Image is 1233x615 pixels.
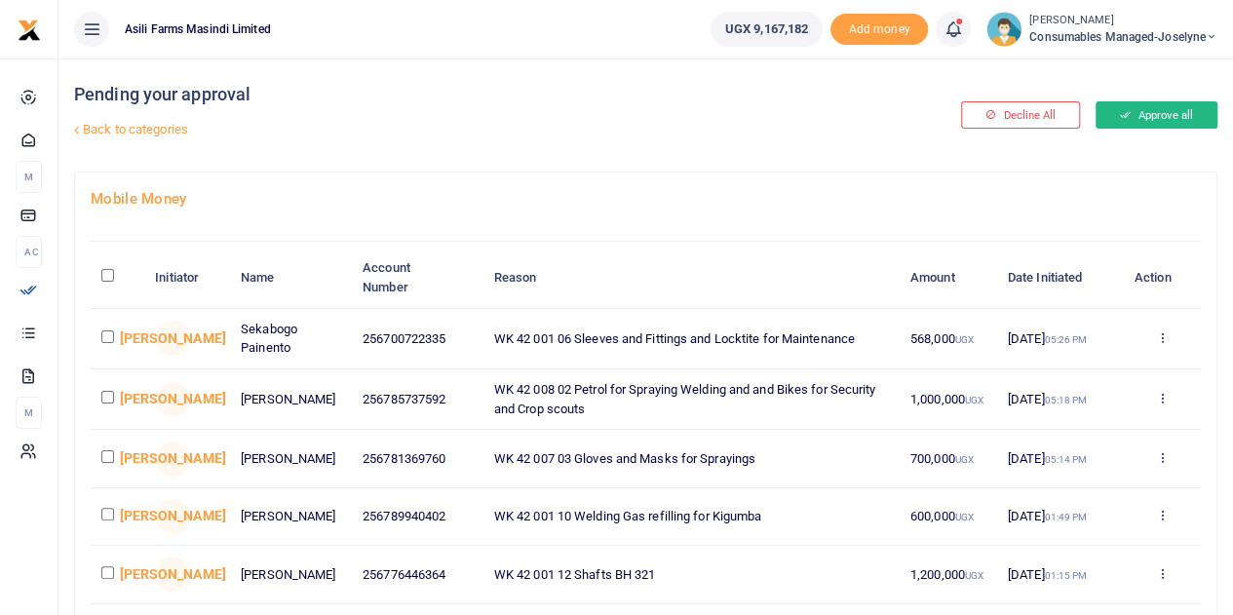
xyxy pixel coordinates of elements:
[352,546,483,603] td: 256776446364
[900,430,997,487] td: 700,000
[74,84,831,105] h4: Pending your approval
[954,512,973,522] small: UGX
[230,488,352,546] td: [PERSON_NAME]
[352,369,483,430] td: 256785737592
[482,430,899,487] td: WK 42 007 03 Gloves and Masks for Sprayings
[1029,13,1217,29] small: [PERSON_NAME]
[1044,395,1087,405] small: 05:18 PM
[1044,512,1087,522] small: 01:49 PM
[997,309,1123,369] td: [DATE]
[230,546,352,603] td: [PERSON_NAME]
[155,321,190,356] span: Joeslyne Abesiga
[482,546,899,603] td: WK 42 001 12 Shafts BH 321
[997,488,1123,546] td: [DATE]
[352,430,483,487] td: 256781369760
[482,369,899,430] td: WK 42 008 02 Petrol for Spraying Welding and and Bikes for Security and Crop scouts
[482,309,899,369] td: WK 42 001 06 Sleeves and Fittings and Locktite for Maintenance
[18,19,41,42] img: logo-small
[155,442,190,477] span: Joeslyne Abesiga
[16,397,42,429] li: M
[1044,454,1087,465] small: 05:14 PM
[965,395,983,405] small: UGX
[155,557,190,592] span: Joeslyne Abesiga
[230,430,352,487] td: [PERSON_NAME]
[91,248,144,308] th: : activate to sort column descending
[997,248,1123,308] th: Date Initiated: activate to sort column ascending
[1044,570,1087,581] small: 01:15 PM
[900,248,997,308] th: Amount: activate to sort column ascending
[18,21,41,36] a: logo-small logo-large logo-large
[711,12,823,47] a: UGX 9,167,182
[965,570,983,581] small: UGX
[352,248,483,308] th: Account Number: activate to sort column ascending
[1044,334,1087,345] small: 05:26 PM
[352,309,483,369] td: 256700722335
[230,309,352,369] td: Sekabogo Painento
[725,19,808,39] span: UGX 9,167,182
[703,12,830,47] li: Wallet ballance
[900,309,997,369] td: 568,000
[1123,248,1201,308] th: Action: activate to sort column ascending
[230,369,352,430] td: [PERSON_NAME]
[900,546,997,603] td: 1,200,000
[144,248,230,308] th: Initiator: activate to sort column ascending
[830,14,928,46] span: Add money
[954,334,973,345] small: UGX
[830,20,928,35] a: Add money
[954,454,973,465] small: UGX
[997,546,1123,603] td: [DATE]
[997,430,1123,487] td: [DATE]
[986,12,1021,47] img: profile-user
[997,369,1123,430] td: [DATE]
[91,188,1201,210] h4: Mobile Money
[16,236,42,268] li: Ac
[482,248,899,308] th: Reason: activate to sort column ascending
[1096,101,1217,129] button: Approve all
[155,499,190,534] span: Joeslyne Abesiga
[1029,28,1217,46] span: Consumables managed-Joselyne
[69,113,831,146] a: Back to categories
[900,369,997,430] td: 1,000,000
[961,101,1080,129] button: Decline All
[986,12,1217,47] a: profile-user [PERSON_NAME] Consumables managed-Joselyne
[117,20,279,38] span: Asili Farms Masindi Limited
[352,488,483,546] td: 256789940402
[155,382,190,417] span: Joeslyne Abesiga
[230,248,352,308] th: Name: activate to sort column ascending
[16,161,42,193] li: M
[830,14,928,46] li: Toup your wallet
[482,488,899,546] td: WK 42 001 10 Welding Gas refilling for Kigumba
[900,488,997,546] td: 600,000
